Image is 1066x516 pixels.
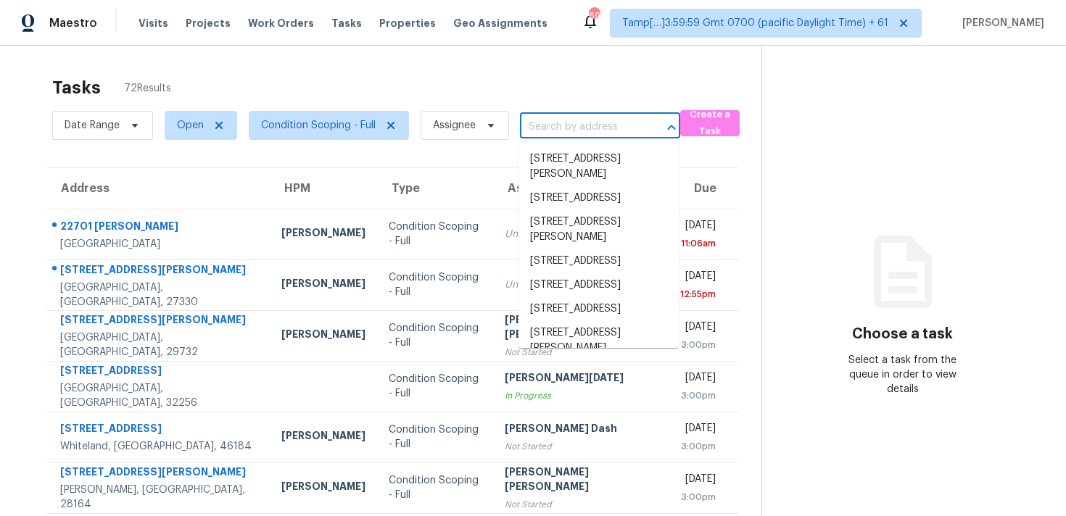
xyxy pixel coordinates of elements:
[669,388,716,403] div: 3:00pm
[433,118,476,133] span: Assignee
[281,276,365,294] div: [PERSON_NAME]
[669,338,716,352] div: 3:00pm
[453,16,548,30] span: Geo Assignments
[281,479,365,497] div: [PERSON_NAME]
[186,16,231,30] span: Projects
[505,421,647,439] div: [PERSON_NAME] Dash
[669,320,716,338] div: [DATE]
[379,16,436,30] span: Properties
[270,168,377,209] th: HPM
[669,472,716,490] div: [DATE]
[589,9,599,23] div: 691
[669,269,716,287] div: [DATE]
[505,345,647,359] div: Not Started
[518,210,679,249] li: [STREET_ADDRESS][PERSON_NAME]
[177,118,204,133] span: Open
[248,16,314,30] span: Work Orders
[505,312,647,345] div: [PERSON_NAME] [PERSON_NAME]
[677,287,716,301] div: 12:55pm
[60,219,258,237] div: 22701 [PERSON_NAME]
[389,372,481,401] div: Condition Scoping - Full
[687,107,733,140] span: Create a Task
[60,421,258,439] div: [STREET_ADDRESS]
[520,116,640,138] input: Search by address
[52,80,101,95] h2: Tasks
[505,388,647,403] div: In Progress
[60,312,258,330] div: [STREET_ADDRESS][PERSON_NAME]
[669,490,716,504] div: 3:00pm
[389,220,481,249] div: Condition Scoping - Full
[139,16,168,30] span: Visits
[669,439,716,454] div: 3:00pm
[60,363,258,381] div: [STREET_ADDRESS]
[956,16,1044,30] span: [PERSON_NAME]
[680,110,740,136] button: Create a Task
[60,483,258,512] div: [PERSON_NAME], [GEOGRAPHIC_DATA], 28164
[281,428,365,446] div: [PERSON_NAME]
[622,16,888,30] span: Tamp[…]3:59:59 Gmt 0700 (pacific Daylight Time) + 61
[518,321,679,360] li: [STREET_ADDRESS][PERSON_NAME]
[65,118,120,133] span: Date Range
[46,168,270,209] th: Address
[518,249,679,273] li: [STREET_ADDRESS]
[505,439,647,454] div: Not Started
[852,327,953,341] h3: Choose a task
[124,81,171,96] span: 72 Results
[281,225,365,244] div: [PERSON_NAME]
[505,497,647,512] div: Not Started
[389,473,481,502] div: Condition Scoping - Full
[331,18,362,28] span: Tasks
[669,421,716,439] div: [DATE]
[60,439,258,454] div: Whiteland, [GEOGRAPHIC_DATA], 46184
[261,118,376,133] span: Condition Scoping - Full
[658,168,738,209] th: Due
[60,280,258,309] div: [GEOGRAPHIC_DATA], [GEOGRAPHIC_DATA], 27330
[505,278,647,292] div: Unclaimed
[60,262,258,280] div: [STREET_ADDRESS][PERSON_NAME]
[518,297,679,321] li: [STREET_ADDRESS]
[661,117,682,138] button: Close
[678,236,716,251] div: 11:06am
[389,321,481,350] div: Condition Scoping - Full
[493,168,658,209] th: Assignee
[60,465,258,483] div: [STREET_ADDRESS][PERSON_NAME]
[832,353,972,396] div: Select a task from the queue in order to view details
[60,381,258,410] div: [GEOGRAPHIC_DATA], [GEOGRAPHIC_DATA], 32256
[518,147,679,186] li: [STREET_ADDRESS][PERSON_NAME]
[281,327,365,345] div: [PERSON_NAME]
[49,16,97,30] span: Maestro
[389,423,481,451] div: Condition Scoping - Full
[518,273,679,297] li: [STREET_ADDRESS]
[669,370,716,388] div: [DATE]
[505,370,647,388] div: [PERSON_NAME][DATE]
[505,227,647,241] div: Unclaimed
[518,186,679,210] li: [STREET_ADDRESS]
[669,218,716,236] div: [DATE]
[377,168,492,209] th: Type
[389,270,481,299] div: Condition Scoping - Full
[505,465,647,497] div: [PERSON_NAME] [PERSON_NAME]
[60,330,258,359] div: [GEOGRAPHIC_DATA], [GEOGRAPHIC_DATA], 29732
[60,237,258,251] div: [GEOGRAPHIC_DATA]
